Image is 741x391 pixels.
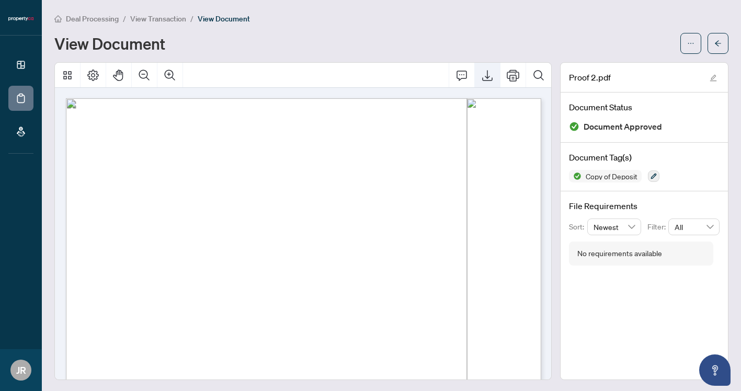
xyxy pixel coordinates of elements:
[130,14,186,24] span: View Transaction
[569,71,611,84] span: Proof 2.pdf
[198,14,250,24] span: View Document
[569,200,720,212] h4: File Requirements
[584,120,662,134] span: Document Approved
[569,151,720,164] h4: Document Tag(s)
[647,221,668,233] p: Filter:
[582,172,642,180] span: Copy of Deposit
[569,101,720,113] h4: Document Status
[569,221,587,233] p: Sort:
[710,74,717,82] span: edit
[569,170,582,182] img: Status Icon
[594,219,635,235] span: Newest
[569,121,579,132] img: Document Status
[577,248,662,259] div: No requirements available
[54,15,62,22] span: home
[714,40,722,47] span: arrow-left
[675,219,713,235] span: All
[16,363,26,377] span: JR
[8,16,33,22] img: logo
[66,14,119,24] span: Deal Processing
[54,35,165,52] h1: View Document
[123,13,126,25] li: /
[190,13,193,25] li: /
[699,354,731,386] button: Open asap
[687,40,694,47] span: ellipsis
